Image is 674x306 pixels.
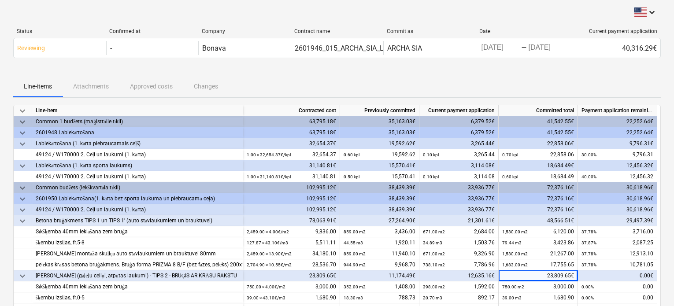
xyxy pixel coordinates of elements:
div: 35,163.03€ [340,116,419,127]
div: Line-item [32,105,243,116]
div: 5,511.11 [247,237,336,248]
small: 859.00 m2 [344,251,366,256]
div: 19,592.62 [344,149,415,160]
div: Common budžets (iekškvartāla tīkli) [36,182,239,193]
small: 1,530.00 m2 [502,229,528,234]
small: 40.00% [581,174,596,179]
div: [PERSON_NAME] montāža skujiņā auto stāvlaukumiem un brauktuvei 80mm [36,248,239,259]
div: 892.17 [423,292,495,303]
div: 12,456.32€ [578,160,657,171]
div: Sīkšķemba 40mm ieklāšana zem bruģa [36,226,239,237]
div: 1,592.00 [423,281,495,292]
span: keyboard_arrow_down [17,128,28,138]
div: 72,376.16€ [499,204,578,215]
div: Common 1 budžets (maģistrālie tīkli) [36,116,239,127]
div: 32,654.37€ [243,138,340,149]
span: keyboard_arrow_down [17,194,28,204]
div: Labiekārtošana (1. kārta piebraucamais ceļš) [36,138,239,149]
div: 0.00 [581,292,653,303]
div: 19,592.62€ [340,138,419,149]
div: 102,995.12€ [243,204,340,215]
div: ARCHA SIA [387,44,422,52]
input: Start Date [480,42,521,54]
div: Previously committed [340,105,419,116]
div: 38,439.39€ [340,182,419,193]
small: 750.00 m2 [502,284,524,289]
div: 48,566.51€ [499,215,578,226]
span: keyboard_arrow_down [17,117,28,127]
div: 9,796.31 [581,149,653,160]
div: 72,376.16€ [499,182,578,193]
div: 12,456.32 [581,171,653,182]
p: Line-items [24,82,52,91]
div: 10,781.05 [581,259,653,270]
div: Committed total [499,105,578,116]
div: 11,174.49€ [340,270,419,281]
div: 23,809.65€ [499,270,578,281]
span: keyboard_arrow_down [17,216,28,226]
div: 9,326.90 [423,248,495,259]
div: 7,786.96 [423,259,495,270]
div: Confirmed at [109,28,195,34]
input: End Date [527,42,568,54]
div: 41,542.55€ [499,127,578,138]
div: 41,542.55€ [499,116,578,127]
small: 1.00 × 32,654.37€ / kpl [247,152,291,157]
div: 21,301.61€ [419,215,499,226]
div: 3,265.44€ [419,138,499,149]
div: 63,795.18€ [243,116,340,127]
small: 2,459.00 × 4.00€ / m2 [247,229,289,234]
div: 72,376.16€ [499,193,578,204]
small: 18.30 m3 [344,295,363,300]
div: Contract name [294,28,380,34]
div: Commit as [387,28,472,34]
div: 102,995.12€ [243,182,340,193]
div: Current payment application [572,28,657,34]
div: 0.00€ [578,270,657,281]
div: 33,936.77€ [419,204,499,215]
div: 1,680.90 [502,292,574,303]
div: 1,920.11 [344,237,415,248]
div: 6,120.00 [502,226,574,237]
div: 3,114.08 [423,171,495,182]
div: Status [17,28,102,34]
small: 0.60 kpl [502,174,518,179]
div: 22,858.06€ [499,138,578,149]
div: 9,836.00 [247,226,336,237]
div: Company [202,28,287,34]
div: - [110,44,112,52]
small: 30.00% [581,152,596,157]
small: 352.00 m2 [344,284,366,289]
small: 0.50 kpl [344,174,359,179]
div: 12,913.10 [581,248,653,259]
div: 22,858.06 [502,149,574,160]
small: 2,704.90 × 10.55€ / m2 [247,262,292,267]
span: keyboard_arrow_down [17,161,28,171]
small: 127.87 × 43.10€ / m3 [247,240,288,245]
div: 18,684.49€ [499,160,578,171]
div: 2,684.00 [423,226,495,237]
small: 0.00% [581,284,594,289]
div: 2,087.25 [581,237,653,248]
div: 17,755.65 [502,259,574,270]
small: 0.60 kpl [344,152,359,157]
small: 20.70 m3 [423,295,442,300]
div: Bonava [202,44,226,52]
div: 33,936.77€ [419,193,499,204]
small: 37.78% [581,262,596,267]
div: 30,618.96€ [578,193,657,204]
div: 18,684.49 [502,171,574,182]
div: 22,252.64€ [578,127,657,138]
div: 15,570.41 [344,171,415,182]
div: 3,265.44 [423,149,495,160]
small: 738.10 m2 [423,262,445,267]
div: 2601948 Labiekārtošana [36,127,239,138]
small: 944.90 m2 [344,262,366,267]
div: 28,536.70 [247,259,336,270]
small: 37.87% [581,240,596,245]
div: 78,063.91€ [243,215,340,226]
div: 9,968.70 [344,259,415,270]
div: 9,796.31€ [578,138,657,149]
div: 21,267.00 [502,248,574,259]
div: 63,795.18€ [243,127,340,138]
